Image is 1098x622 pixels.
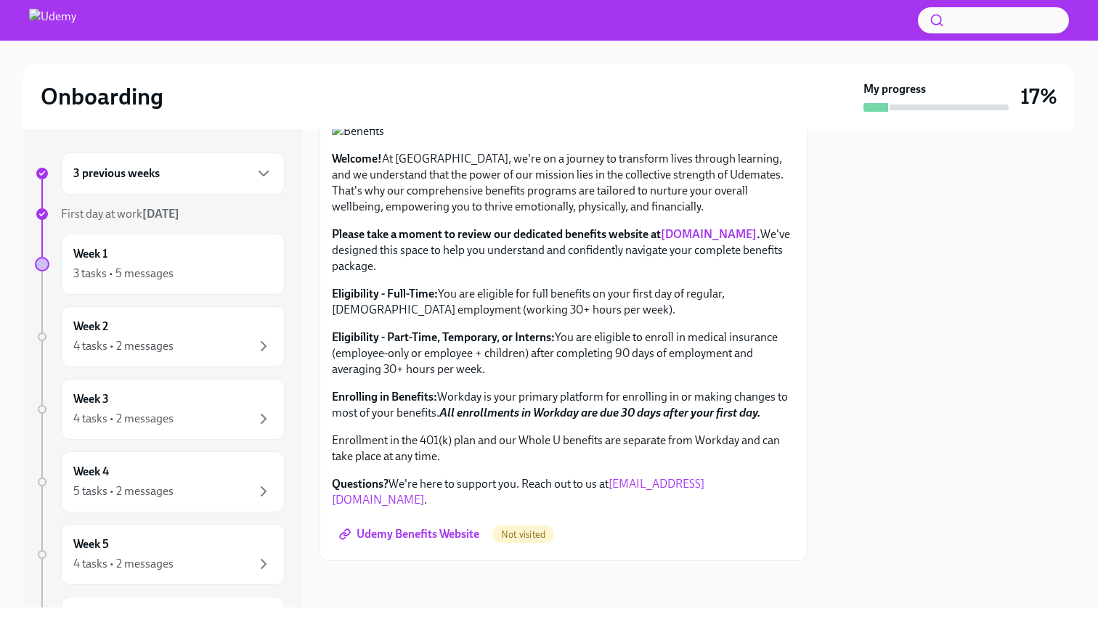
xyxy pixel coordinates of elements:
a: Week 34 tasks • 2 messages [35,379,285,440]
h6: 3 previous weeks [73,165,160,181]
h6: Week 2 [73,319,108,335]
div: 4 tasks • 2 messages [73,556,174,572]
p: Enrollment in the 401(k) plan and our Whole U benefits are separate from Workday and can take pla... [332,433,795,465]
h2: Onboarding [41,82,163,111]
a: Week 24 tasks • 2 messages [35,306,285,367]
a: Week 54 tasks • 2 messages [35,524,285,585]
h6: Week 1 [73,246,107,262]
span: Udemy Benefits Website [342,527,479,541]
h6: Week 5 [73,536,109,552]
strong: Eligibility - Part-Time, Temporary, or Interns: [332,330,555,344]
div: 3 previous weeks [61,152,285,195]
p: Workday is your primary platform for enrolling in or making changes to most of your benefits. [332,389,795,421]
div: 5 tasks • 2 messages [73,483,174,499]
div: 3 tasks • 5 messages [73,266,174,282]
div: 4 tasks • 2 messages [73,411,174,427]
strong: Eligibility - Full-Time: [332,287,438,300]
p: You are eligible to enroll in medical insurance (employee-only or employee + children) after comp... [332,330,795,377]
strong: All enrollments in Workday are due 30 days after your first day. [439,406,760,420]
strong: My progress [863,81,926,97]
a: Week 13 tasks • 5 messages [35,234,285,295]
img: Udemy [29,9,76,32]
strong: Welcome! [332,152,382,165]
a: [DOMAIN_NAME] [661,227,757,241]
p: At [GEOGRAPHIC_DATA], we're on a journey to transform lives through learning, and we understand t... [332,151,795,215]
span: Not visited [492,529,554,540]
strong: Questions? [332,477,389,491]
div: 4 tasks • 2 messages [73,338,174,354]
strong: Enrolling in Benefits: [332,390,437,404]
h3: 17% [1020,83,1057,110]
p: We're here to support you. Reach out to us at . [332,476,795,508]
p: You are eligible for full benefits on your first day of regular, [DEMOGRAPHIC_DATA] employment (w... [332,286,795,318]
a: First day at work[DATE] [35,206,285,222]
h6: Week 3 [73,391,109,407]
h6: Week 4 [73,464,109,480]
p: We've designed this space to help you understand and confidently navigate your complete benefits ... [332,226,795,274]
button: Zoom image [332,123,795,139]
span: First day at work [61,207,179,221]
strong: [DATE] [142,207,179,221]
strong: Please take a moment to review our dedicated benefits website at . [332,227,760,241]
a: Udemy Benefits Website [332,520,489,549]
a: Week 45 tasks • 2 messages [35,451,285,512]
